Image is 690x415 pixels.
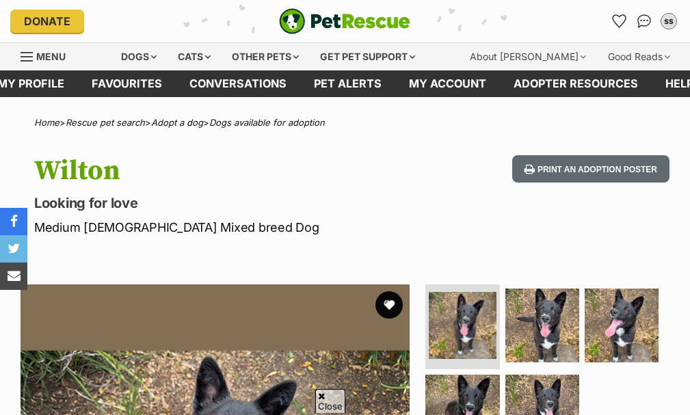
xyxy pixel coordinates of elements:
[609,10,631,32] a: Favourites
[310,43,425,70] div: Get pet support
[279,8,410,34] a: PetRescue
[21,43,75,68] a: Menu
[279,8,410,34] img: logo-e224e6f780fb5917bec1dbf3a21bbac754714ae5b6737aabdf751b685950b380.svg
[111,43,166,70] div: Dogs
[315,389,345,413] span: Close
[633,10,655,32] a: Conversations
[34,155,423,187] h1: Wilton
[78,70,176,97] a: Favourites
[66,117,145,128] a: Rescue pet search
[395,70,500,97] a: My account
[585,289,659,362] img: Photo of Wilton
[34,117,59,128] a: Home
[300,70,395,97] a: Pet alerts
[505,289,579,362] img: Photo of Wilton
[176,70,300,97] a: conversations
[151,117,203,128] a: Adopt a dog
[512,155,669,183] button: Print an adoption poster
[34,218,423,237] p: Medium [DEMOGRAPHIC_DATA] Mixed breed Dog
[375,291,403,319] button: favourite
[460,43,596,70] div: About [PERSON_NAME]
[429,292,496,359] img: Photo of Wilton
[500,70,652,97] a: Adopter resources
[609,10,680,32] ul: Account quick links
[209,117,325,128] a: Dogs available for adoption
[34,193,423,213] p: Looking for love
[658,10,680,32] button: My account
[222,43,308,70] div: Other pets
[168,43,220,70] div: Cats
[10,10,84,33] a: Donate
[662,14,676,28] div: ss
[637,14,652,28] img: chat-41dd97257d64d25036548639549fe6c8038ab92f7586957e7f3b1b290dea8141.svg
[598,43,680,70] div: Good Reads
[36,51,66,62] span: Menu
